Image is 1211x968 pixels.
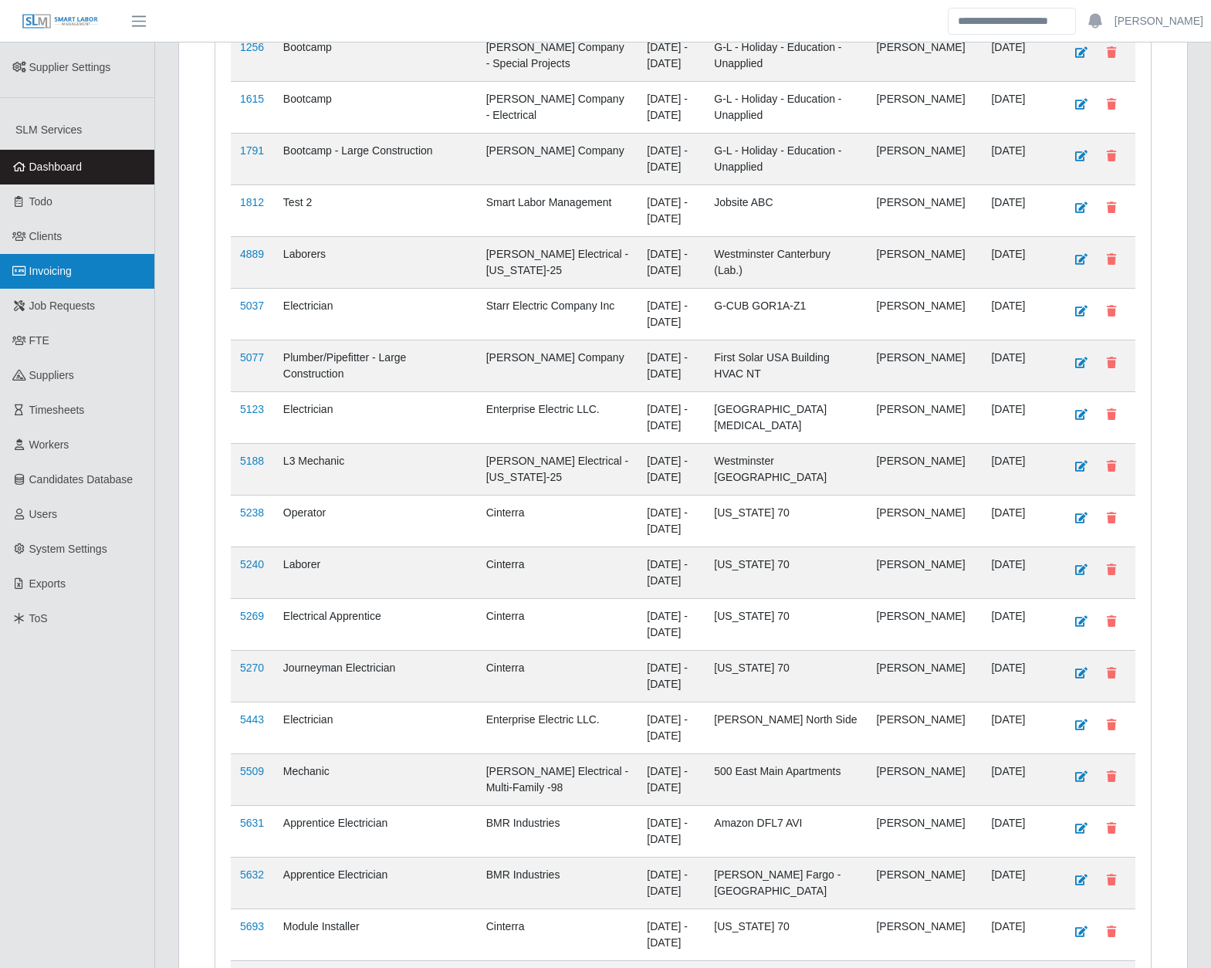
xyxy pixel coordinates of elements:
[982,340,1056,391] td: [DATE]
[705,236,867,288] td: Westminster Canterbury (Lab.)
[705,753,867,805] td: 500 East Main Apartments
[982,495,1056,547] td: [DATE]
[240,610,264,622] a: 5269
[982,391,1056,443] td: [DATE]
[867,547,982,598] td: [PERSON_NAME]
[638,909,705,960] td: [DATE] - [DATE]
[274,857,477,909] td: Apprentice Electrician
[477,753,638,805] td: [PERSON_NAME] Electrical - Multi-Family -98
[240,455,264,467] a: 5188
[274,598,477,650] td: Electrical Apprentice
[638,443,705,495] td: [DATE] - [DATE]
[705,133,867,184] td: G-L - Holiday - Education - Unapplied
[982,598,1056,650] td: [DATE]
[867,702,982,753] td: [PERSON_NAME]
[867,805,982,857] td: [PERSON_NAME]
[240,196,264,208] a: 1812
[274,288,477,340] td: Electrician
[274,495,477,547] td: Operator
[638,184,705,236] td: [DATE] - [DATE]
[638,598,705,650] td: [DATE] - [DATE]
[705,495,867,547] td: [US_STATE] 70
[477,288,638,340] td: Starr Electric Company Inc
[477,598,638,650] td: Cinterra
[477,133,638,184] td: [PERSON_NAME] Company
[982,81,1056,133] td: [DATE]
[705,857,867,909] td: [PERSON_NAME] Fargo - [GEOGRAPHIC_DATA]
[638,29,705,81] td: [DATE] - [DATE]
[22,13,99,30] img: SLM Logo
[274,81,477,133] td: Bootcamp
[240,41,264,53] a: 1256
[29,577,66,590] span: Exports
[867,133,982,184] td: [PERSON_NAME]
[867,598,982,650] td: [PERSON_NAME]
[274,547,477,598] td: Laborer
[638,753,705,805] td: [DATE] - [DATE]
[240,558,264,570] a: 5240
[982,753,1056,805] td: [DATE]
[240,868,264,881] a: 5632
[867,81,982,133] td: [PERSON_NAME]
[705,29,867,81] td: G-L - Holiday - Education - Unapplied
[705,443,867,495] td: Westminster [GEOGRAPHIC_DATA]
[274,391,477,443] td: Electrician
[705,288,867,340] td: G-CUB GOR1A-Z1
[274,753,477,805] td: Mechanic
[638,547,705,598] td: [DATE] - [DATE]
[982,702,1056,753] td: [DATE]
[29,61,111,73] span: Supplier Settings
[477,547,638,598] td: Cinterra
[982,133,1056,184] td: [DATE]
[477,340,638,391] td: [PERSON_NAME] Company
[982,236,1056,288] td: [DATE]
[477,702,638,753] td: Enterprise Electric LLC.
[867,236,982,288] td: [PERSON_NAME]
[638,702,705,753] td: [DATE] - [DATE]
[982,857,1056,909] td: [DATE]
[29,334,49,347] span: FTE
[477,495,638,547] td: Cinterra
[867,288,982,340] td: [PERSON_NAME]
[638,340,705,391] td: [DATE] - [DATE]
[705,598,867,650] td: [US_STATE] 70
[638,857,705,909] td: [DATE] - [DATE]
[240,403,264,415] a: 5123
[274,909,477,960] td: Module Installer
[638,288,705,340] td: [DATE] - [DATE]
[274,443,477,495] td: L3 Mechanic
[240,713,264,726] a: 5443
[15,124,82,136] span: SLM Services
[477,650,638,702] td: Cinterra
[274,805,477,857] td: Apprentice Electrician
[982,805,1056,857] td: [DATE]
[29,369,74,381] span: Suppliers
[274,29,477,81] td: Bootcamp
[982,288,1056,340] td: [DATE]
[705,391,867,443] td: [GEOGRAPHIC_DATA][MEDICAL_DATA]
[240,662,264,674] a: 5270
[274,236,477,288] td: Laborers
[638,650,705,702] td: [DATE] - [DATE]
[477,391,638,443] td: Enterprise Electric LLC.
[240,144,264,157] a: 1791
[867,909,982,960] td: [PERSON_NAME]
[240,506,264,519] a: 5238
[638,236,705,288] td: [DATE] - [DATE]
[29,508,58,520] span: Users
[29,195,52,208] span: Todo
[477,443,638,495] td: [PERSON_NAME] Electrical - [US_STATE]-25
[948,8,1076,35] input: Search
[867,753,982,805] td: [PERSON_NAME]
[638,81,705,133] td: [DATE] - [DATE]
[477,857,638,909] td: BMR Industries
[867,650,982,702] td: [PERSON_NAME]
[29,265,72,277] span: Invoicing
[477,81,638,133] td: [PERSON_NAME] Company - Electrical
[477,184,638,236] td: Smart Labor Management
[982,547,1056,598] td: [DATE]
[982,184,1056,236] td: [DATE]
[274,340,477,391] td: Plumber/Pipefitter - Large Construction
[29,543,107,555] span: System Settings
[867,857,982,909] td: [PERSON_NAME]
